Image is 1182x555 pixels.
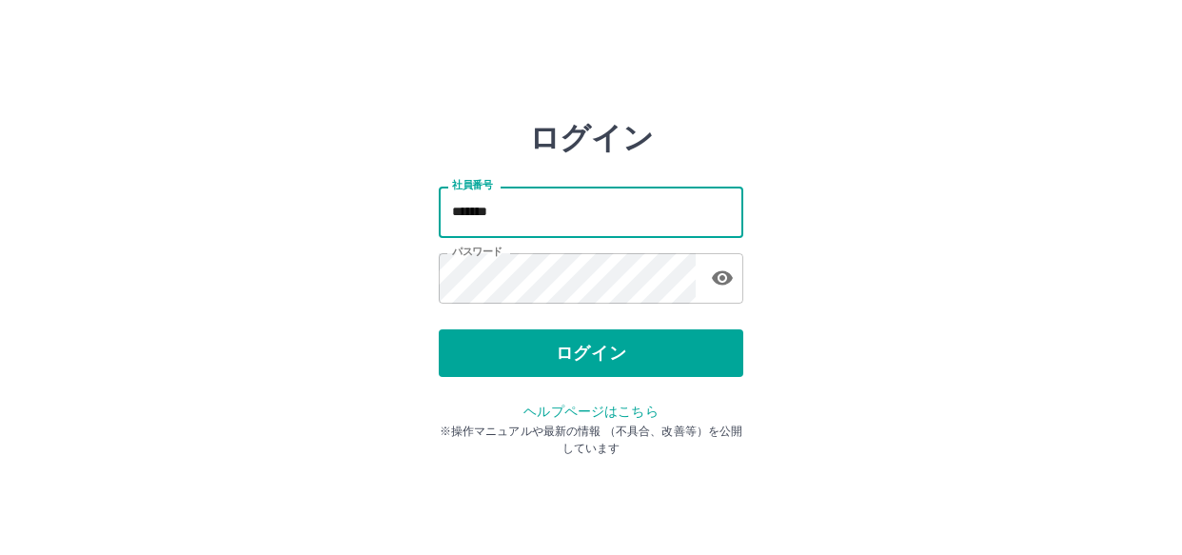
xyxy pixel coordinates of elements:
p: ※操作マニュアルや最新の情報 （不具合、改善等）を公開しています [439,423,743,457]
button: ログイン [439,329,743,377]
label: 社員番号 [452,178,492,192]
h2: ログイン [529,120,654,156]
a: ヘルプページはこちら [523,404,658,419]
label: パスワード [452,245,502,259]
